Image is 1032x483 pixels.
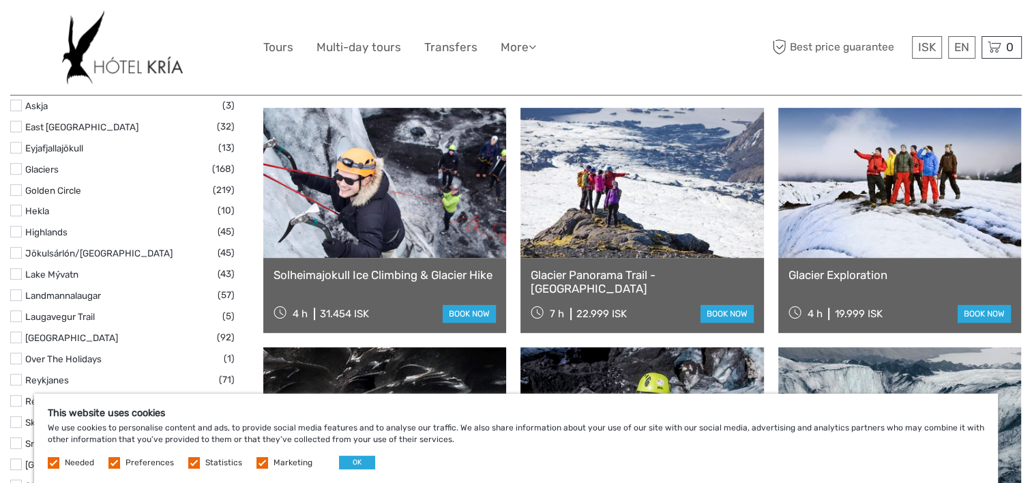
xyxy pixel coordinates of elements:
[34,394,998,483] div: We use cookies to personalise content and ads, to provide social media features and to analyse ou...
[25,375,69,385] a: Reykjanes
[531,268,753,296] a: Glacier Panorama Trail - [GEOGRAPHIC_DATA]
[807,308,822,320] span: 4 h
[25,226,68,237] a: Highlands
[293,308,308,320] span: 4 h
[224,351,235,366] span: (1)
[25,121,138,132] a: East [GEOGRAPHIC_DATA]
[788,268,1011,282] a: Glacier Exploration
[501,38,536,57] a: More
[218,287,235,303] span: (57)
[834,308,882,320] div: 19.999 ISK
[25,205,49,216] a: Hekla
[25,311,95,322] a: Laugavegur Trail
[218,245,235,261] span: (45)
[222,98,235,113] span: (3)
[25,269,78,280] a: Lake Mývatn
[550,308,564,320] span: 7 h
[25,185,81,196] a: Golden Circle
[576,308,627,320] div: 22.999 ISK
[25,143,83,153] a: Eyjafjallajökull
[25,353,102,364] a: Over The Holidays
[25,459,118,470] a: [GEOGRAPHIC_DATA]
[213,182,235,198] span: (219)
[274,457,312,469] label: Marketing
[218,224,235,239] span: (45)
[62,10,183,85] img: 532-e91e591f-ac1d-45f7-9962-d0f146f45aa0_logo_big.jpg
[701,305,754,323] a: book now
[25,100,48,111] a: Askja
[274,268,496,282] a: Solheimajokull Ice Climbing & Glacier Hike
[217,330,235,345] span: (92)
[25,396,83,407] a: Reykjavík City
[48,407,984,419] h5: This website uses cookies
[25,417,65,428] a: Skaftafell
[218,203,235,218] span: (10)
[217,119,235,134] span: (32)
[25,290,101,301] a: Landmannalaugar
[157,21,173,38] button: Open LiveChat chat widget
[25,332,118,343] a: [GEOGRAPHIC_DATA]
[219,372,235,387] span: (71)
[424,38,477,57] a: Transfers
[320,308,369,320] div: 31.454 ISK
[222,308,235,324] span: (5)
[205,457,242,469] label: Statistics
[263,38,293,57] a: Tours
[958,305,1011,323] a: book now
[65,457,94,469] label: Needed
[769,36,909,59] span: Best price guarantee
[339,456,375,469] button: OK
[1004,40,1016,54] span: 0
[918,40,936,54] span: ISK
[212,161,235,177] span: (168)
[25,248,173,259] a: Jökulsárlón/[GEOGRAPHIC_DATA]
[443,305,496,323] a: book now
[316,38,401,57] a: Multi-day tours
[948,36,975,59] div: EN
[25,438,78,449] a: Snæfellsnes
[218,266,235,282] span: (43)
[218,140,235,156] span: (13)
[25,164,59,175] a: Glaciers
[126,457,174,469] label: Preferences
[19,24,154,35] p: We're away right now. Please check back later!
